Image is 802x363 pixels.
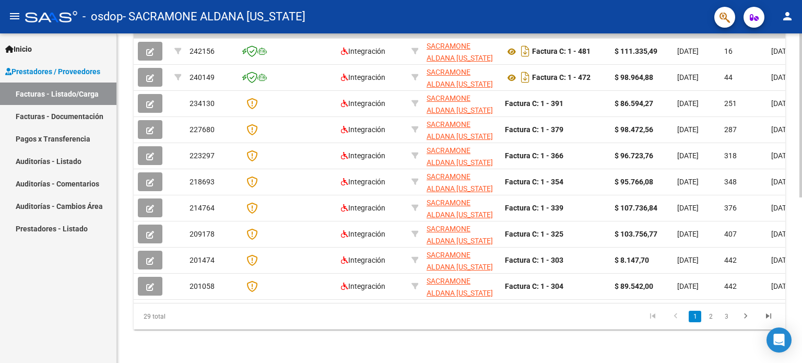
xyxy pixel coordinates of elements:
strong: Factura C: 1 - 391 [505,99,563,108]
span: SACRAMONE ALDANA [US_STATE] [427,198,493,219]
span: Integración [341,151,385,160]
span: SACRAMONE ALDANA [US_STATE] [427,120,493,140]
span: SACRAMONE ALDANA [US_STATE] [427,225,493,245]
strong: Factura C: 1 - 366 [505,151,563,160]
li: page 1 [687,308,703,325]
div: 27378165593 [427,223,497,245]
mat-icon: menu [8,10,21,22]
strong: Factura C: 1 - 339 [505,204,563,212]
span: 227680 [190,125,215,134]
a: go to last page [759,311,779,322]
span: 201474 [190,256,215,264]
div: Open Intercom Messenger [766,327,792,353]
i: Descargar documento [518,43,532,60]
span: 242156 [190,47,215,55]
span: [DATE] [677,73,699,81]
a: go to next page [736,311,756,322]
strong: $ 95.766,08 [615,178,653,186]
strong: Factura C: 1 - 325 [505,230,563,238]
span: 287 [724,125,737,134]
div: 27378165593 [427,119,497,140]
span: [DATE] [771,151,793,160]
span: Integración [341,125,385,134]
div: 27378165593 [427,40,497,62]
span: 214764 [190,204,215,212]
span: [DATE] [771,125,793,134]
div: 27378165593 [427,197,497,219]
span: 251 [724,99,737,108]
div: 27378165593 [427,249,497,271]
span: SACRAMONE ALDANA [US_STATE] [427,94,493,114]
span: [DATE] [771,204,793,212]
span: [DATE] [677,125,699,134]
div: 27378165593 [427,92,497,114]
span: [DATE] [677,47,699,55]
span: 318 [724,151,737,160]
span: [DATE] [677,99,699,108]
span: 442 [724,282,737,290]
strong: $ 111.335,49 [615,47,657,55]
span: 442 [724,256,737,264]
span: Integración [341,99,385,108]
span: [DATE] [771,73,793,81]
span: 348 [724,178,737,186]
span: Integración [341,282,385,290]
span: 234130 [190,99,215,108]
span: Integración [341,204,385,212]
span: 16 [724,47,733,55]
span: - SACRAMONE ALDANA [US_STATE] [123,5,305,28]
span: Integración [341,47,385,55]
span: SACRAMONE ALDANA [US_STATE] [427,68,493,88]
span: [DATE] [677,204,699,212]
div: 29 total [134,303,262,330]
strong: Factura C: 1 - 303 [505,256,563,264]
strong: Factura C: 1 - 379 [505,125,563,134]
span: - osdop [82,5,123,28]
strong: $ 98.472,56 [615,125,653,134]
strong: $ 107.736,84 [615,204,657,212]
strong: Factura C: 1 - 481 [532,48,591,56]
span: Prestadores / Proveedores [5,66,100,77]
span: Integración [341,73,385,81]
div: 27378165593 [427,171,497,193]
a: go to previous page [666,311,686,322]
li: page 2 [703,308,718,325]
span: [DATE] [771,47,793,55]
i: Descargar documento [518,69,532,86]
span: Integración [341,230,385,238]
strong: $ 98.964,88 [615,73,653,81]
span: Integración [341,256,385,264]
span: [DATE] [677,256,699,264]
li: page 3 [718,308,734,325]
span: SACRAMONE ALDANA [US_STATE] [427,251,493,271]
span: SACRAMONE ALDANA [US_STATE] [427,277,493,297]
strong: Factura C: 1 - 354 [505,178,563,186]
span: [DATE] [677,151,699,160]
strong: $ 86.594,27 [615,99,653,108]
span: [DATE] [771,282,793,290]
span: SACRAMONE ALDANA [US_STATE] [427,42,493,62]
strong: $ 96.723,76 [615,151,653,160]
a: 2 [704,311,717,322]
span: [DATE] [677,230,699,238]
span: [DATE] [771,230,793,238]
span: 201058 [190,282,215,290]
span: 407 [724,230,737,238]
strong: Factura C: 1 - 304 [505,282,563,290]
span: [DATE] [677,282,699,290]
strong: Factura C: 1 - 472 [532,74,591,82]
div: 27378165593 [427,275,497,297]
div: 27378165593 [427,66,497,88]
span: 240149 [190,73,215,81]
span: [DATE] [677,178,699,186]
strong: $ 103.756,77 [615,230,657,238]
strong: $ 89.542,00 [615,282,653,290]
a: 1 [689,311,701,322]
div: 27378165593 [427,145,497,167]
span: [DATE] [771,99,793,108]
span: 209178 [190,230,215,238]
span: 223297 [190,151,215,160]
span: [DATE] [771,178,793,186]
span: SACRAMONE ALDANA [US_STATE] [427,172,493,193]
a: go to first page [643,311,663,322]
